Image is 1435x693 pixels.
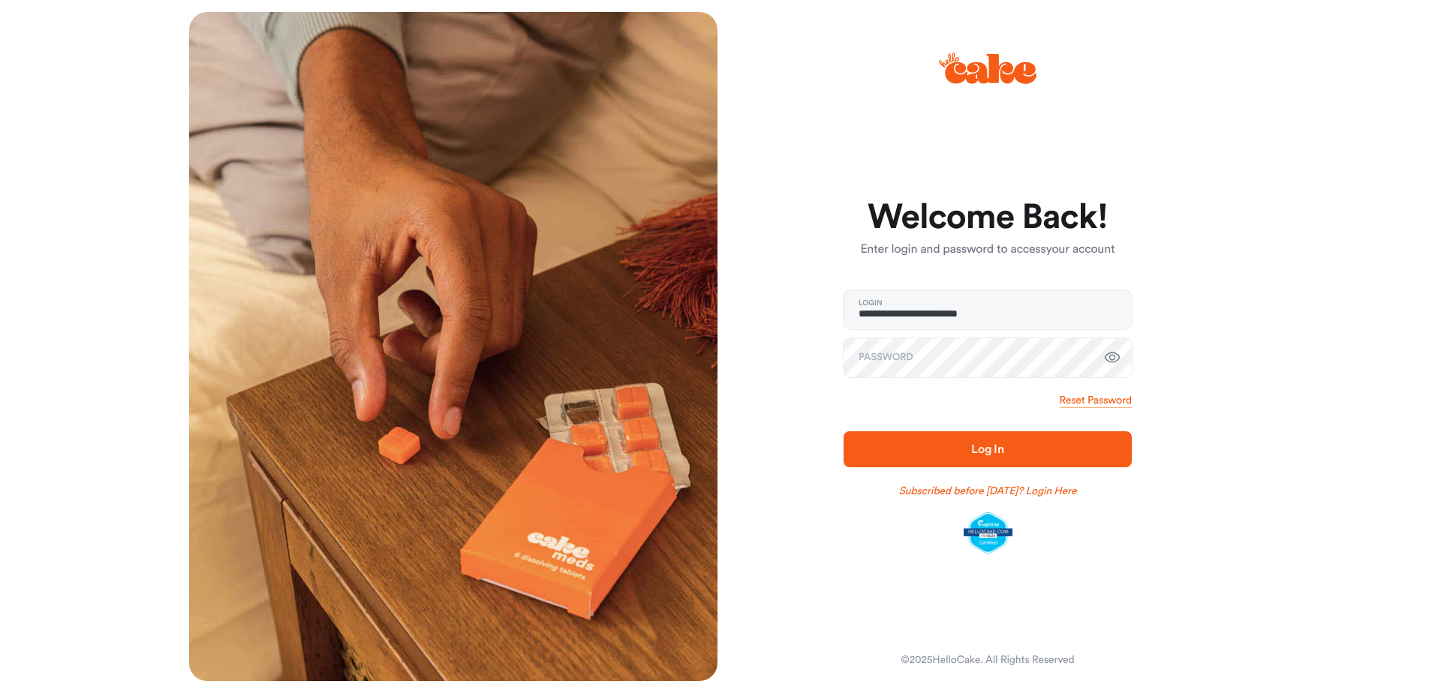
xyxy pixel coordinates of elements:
[844,431,1132,467] button: Log In
[901,652,1074,667] div: © 2025 HelloCake. All Rights Reserved
[899,484,1077,499] a: Subscribed before [DATE]? Login Here
[964,512,1012,554] img: legit-script-certified.png
[844,241,1132,259] p: Enter login and password to access your account
[971,443,1004,455] span: Log In
[1060,393,1132,408] a: Reset Password
[844,199,1132,235] h1: Welcome Back!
